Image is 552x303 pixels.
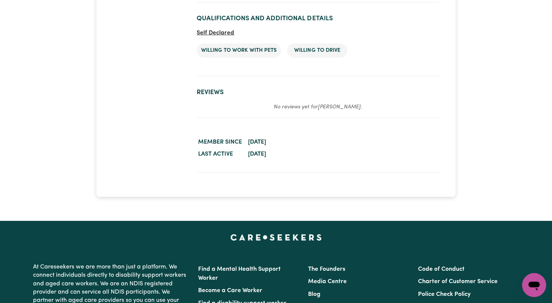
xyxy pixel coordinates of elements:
[418,279,498,285] a: Charter of Customer Service
[197,88,439,96] h2: Reviews
[197,148,244,160] dt: Last active
[274,104,362,110] em: No reviews yet for [PERSON_NAME] .
[308,291,320,297] a: Blog
[198,288,262,294] a: Become a Care Worker
[248,139,266,145] time: [DATE]
[308,279,347,285] a: Media Centre
[230,234,322,240] a: Careseekers home page
[197,43,281,58] li: Willing to work with pets
[522,273,546,297] iframe: Button to launch messaging window, conversation in progress
[418,291,471,297] a: Police Check Policy
[198,266,281,281] a: Find a Mental Health Support Worker
[308,266,345,272] a: The Founders
[287,43,347,58] li: Willing to drive
[418,266,465,272] a: Code of Conduct
[197,30,234,36] span: Self Declared
[248,151,266,157] time: [DATE]
[197,136,244,148] dt: Member since
[197,15,439,22] h2: Qualifications and Additional Details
